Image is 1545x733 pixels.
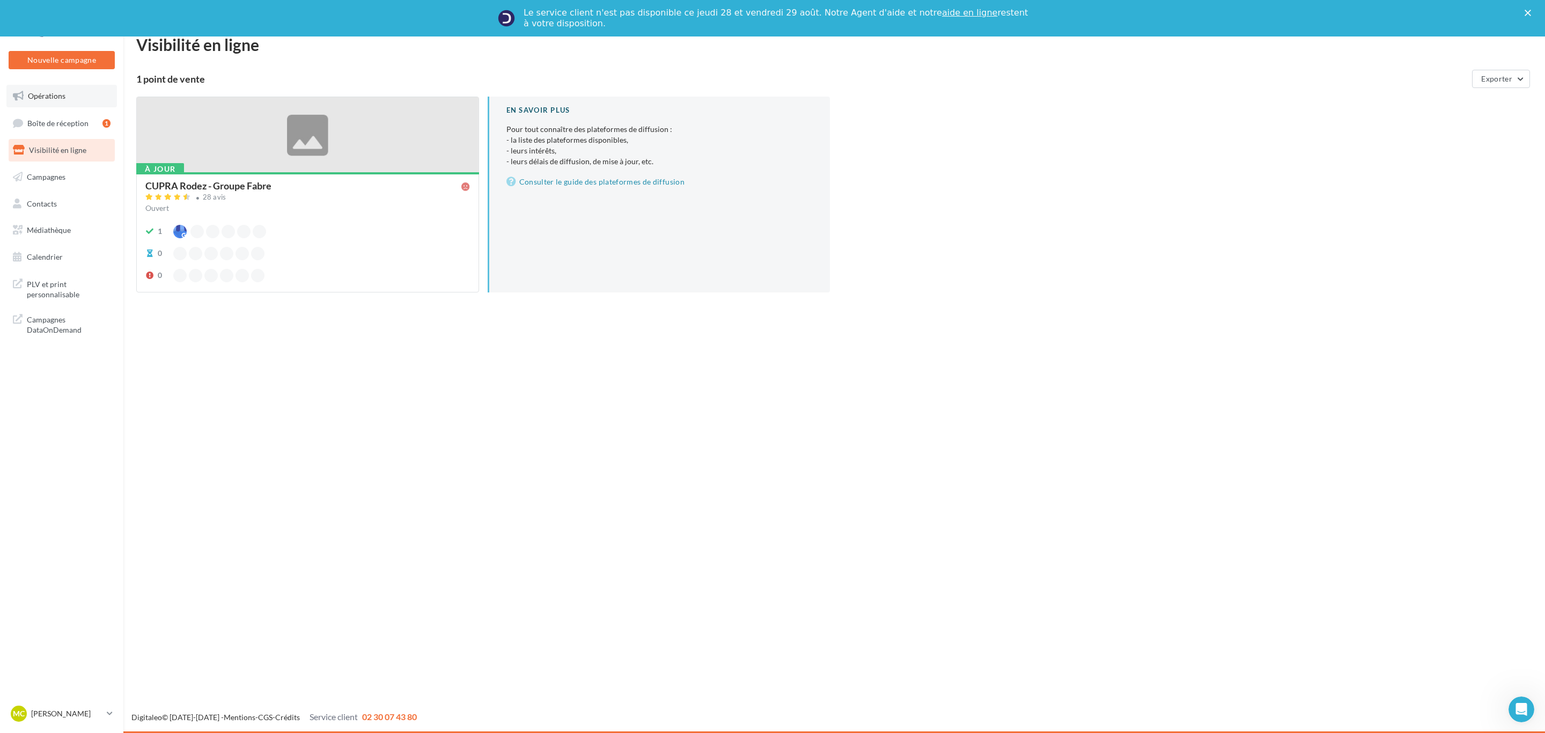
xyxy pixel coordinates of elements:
div: Le service client n'est pas disponible ce jeudi 28 et vendredi 29 août. Notre Agent d'aide et not... [524,8,1030,29]
div: CUPRA Rodez - Groupe Fabre [145,181,271,190]
div: Visibilité en ligne [136,36,1532,53]
a: Boîte de réception1 [6,112,117,135]
span: Campagnes DataOnDemand [27,312,111,335]
a: 28 avis [145,192,470,205]
span: Médiathèque [27,225,71,234]
span: Ouvert [145,203,169,212]
div: En savoir plus [506,105,813,115]
iframe: Intercom live chat [1509,697,1534,722]
div: 1 point de vente [136,74,1468,84]
span: PLV et print personnalisable [27,277,111,300]
span: Visibilité en ligne [29,145,86,155]
a: Campagnes [6,166,117,188]
a: aide en ligne [942,8,997,18]
span: Calendrier [27,252,63,261]
button: Nouvelle campagne [9,51,115,69]
div: Fermer [1525,10,1535,16]
a: Mentions [224,713,255,722]
a: Consulter le guide des plateformes de diffusion [506,175,813,188]
img: Profile image for Service-Client [498,10,515,27]
a: CGS [258,713,273,722]
span: Campagnes [27,172,65,181]
a: PLV et print personnalisable [6,273,117,304]
div: À jour [136,163,184,175]
button: Exporter [1472,70,1530,88]
li: - leurs intérêts, [506,145,813,156]
a: Contacts [6,193,117,215]
a: Calendrier [6,246,117,268]
a: Crédits [275,713,300,722]
a: Digitaleo [131,713,162,722]
a: Campagnes DataOnDemand [6,308,117,340]
a: Médiathèque [6,219,117,241]
li: - la liste des plateformes disponibles, [506,135,813,145]
span: Service client [310,712,358,722]
div: 0 [158,248,162,259]
div: 0 [158,270,162,281]
a: Visibilité en ligne [6,139,117,162]
div: 1 [158,226,162,237]
span: Contacts [27,199,57,208]
a: Opérations [6,85,117,107]
span: Boîte de réception [27,118,89,127]
p: [PERSON_NAME] [31,708,102,719]
span: © [DATE]-[DATE] - - - [131,713,417,722]
a: MC [PERSON_NAME] [9,703,115,724]
span: Opérations [28,91,65,100]
div: 1 [102,119,111,128]
p: Pour tout connaître des plateformes de diffusion : [506,124,813,167]
li: - leurs délais de diffusion, de mise à jour, etc. [506,156,813,167]
span: 02 30 07 43 80 [362,712,417,722]
span: MC [13,708,25,719]
div: 28 avis [203,194,226,201]
span: Exporter [1481,74,1512,83]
